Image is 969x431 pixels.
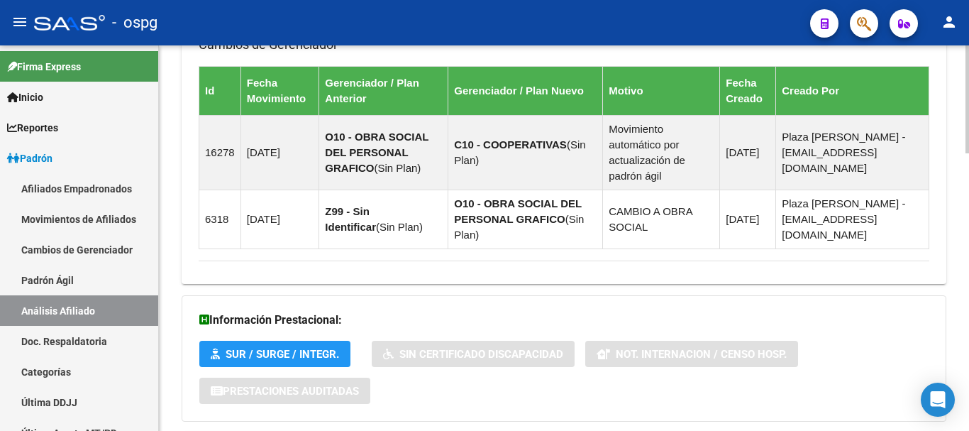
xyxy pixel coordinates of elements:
[319,115,448,190] td: ( )
[448,190,603,249] td: ( )
[720,66,776,115] th: Fecha Creado
[7,59,81,75] span: Firma Express
[776,190,929,249] td: Plaza [PERSON_NAME] - [EMAIL_ADDRESS][DOMAIN_NAME]
[603,66,720,115] th: Motivo
[603,115,720,190] td: Movimiento automático por actualización de padrón ágil
[7,151,52,166] span: Padrón
[325,205,376,233] strong: Z99 - Sin Identificar
[776,115,929,190] td: Plaza [PERSON_NAME] - [EMAIL_ADDRESS][DOMAIN_NAME]
[199,115,241,190] td: 16278
[7,120,58,136] span: Reportes
[240,66,319,115] th: Fecha Movimiento
[325,131,428,174] strong: O10 - OBRA SOCIAL DEL PERSONAL GRAFICO
[226,348,339,361] span: SUR / SURGE / INTEGR.
[223,385,359,398] span: Prestaciones Auditadas
[377,162,417,174] span: Sin Plan
[199,310,929,330] h3: Información Prestacional:
[454,197,582,225] strong: O10 - OBRA SOCIAL DEL PERSONAL GRAFICO
[199,378,370,404] button: Prestaciones Auditadas
[616,348,787,361] span: Not. Internacion / Censo Hosp.
[720,190,776,249] td: [DATE]
[240,190,319,249] td: [DATE]
[319,66,448,115] th: Gerenciador / Plan Anterior
[199,190,241,249] td: 6318
[921,383,955,417] div: Open Intercom Messenger
[399,348,563,361] span: Sin Certificado Discapacidad
[454,213,584,241] span: Sin Plan
[941,13,958,31] mat-icon: person
[448,115,603,190] td: ( )
[199,66,241,115] th: Id
[240,115,319,190] td: [DATE]
[372,341,575,367] button: Sin Certificado Discapacidad
[720,115,776,190] td: [DATE]
[454,138,567,151] strong: C10 - COOPERATIVAS
[448,66,603,115] th: Gerenciador / Plan Nuevo
[585,341,798,367] button: Not. Internacion / Censo Hosp.
[380,221,419,233] span: Sin Plan
[199,341,350,367] button: SUR / SURGE / INTEGR.
[319,190,448,249] td: ( )
[112,7,157,38] span: - ospg
[7,89,43,105] span: Inicio
[603,190,720,249] td: CAMBIO A OBRA SOCIAL
[454,138,585,166] span: Sin Plan
[776,66,929,115] th: Creado Por
[11,13,28,31] mat-icon: menu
